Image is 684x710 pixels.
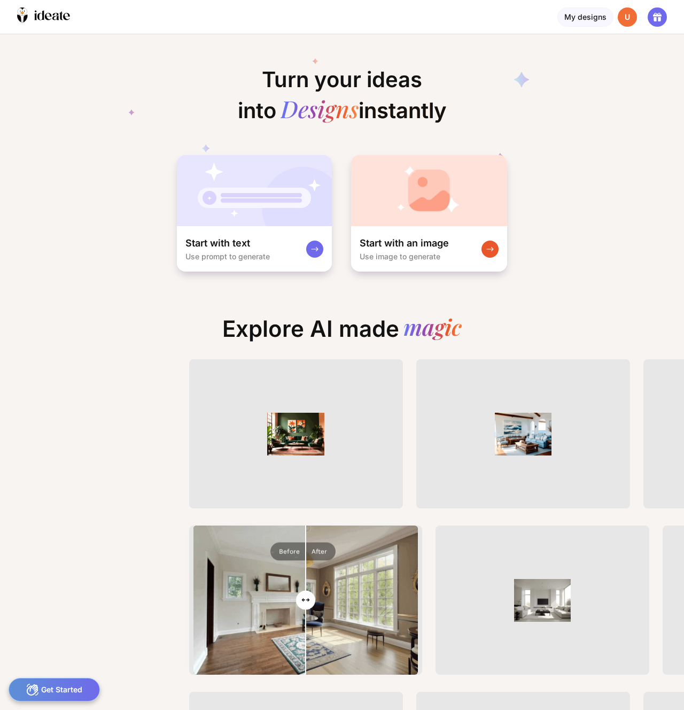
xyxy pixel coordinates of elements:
[360,252,440,261] div: Use image to generate
[9,678,100,701] div: Get Started
[256,413,336,456] img: ThumbnailRustic%20Jungle.png
[193,526,418,675] img: After image
[483,413,563,456] img: ThumbnailOceanlivingroom.png
[177,155,332,226] img: startWithTextCardBg.jpg
[618,7,637,27] div: U
[502,579,582,622] img: Thumbnailtext2image_00686_.png
[214,315,470,351] div: Explore AI made
[185,237,250,250] div: Start with text
[403,315,462,342] div: magic
[360,237,449,250] div: Start with an image
[185,252,270,261] div: Use prompt to generate
[351,155,507,226] img: startWithImageCardBg.jpg
[557,7,613,27] div: My designs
